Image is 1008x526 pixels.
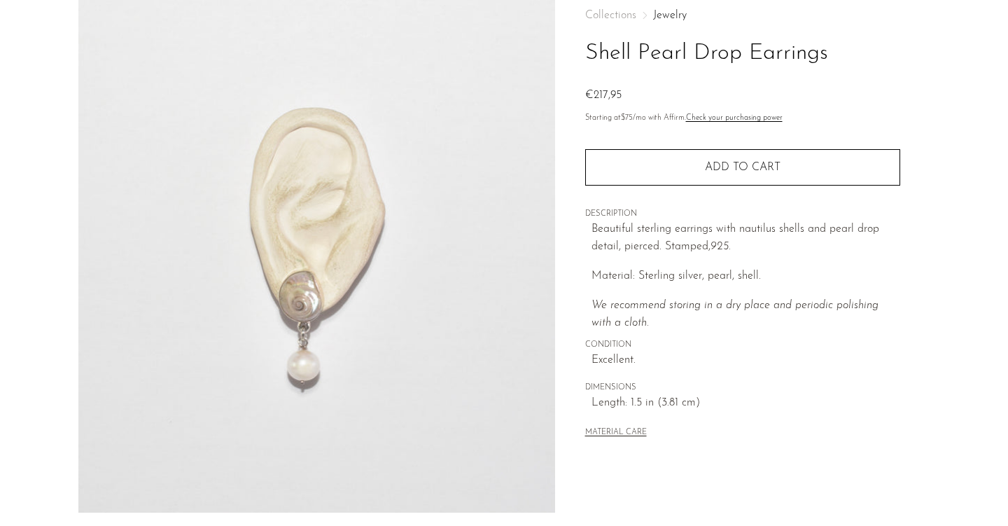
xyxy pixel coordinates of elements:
[591,300,878,329] i: We recommend storing in a dry place and periodic polishing with a cloth.
[591,221,900,256] p: Beautiful sterling earrings with nautilus shells and pearl drop detail, pierced. Stamped,
[591,352,900,370] span: Excellent.
[686,114,783,122] a: Check your purchasing power - Learn more about Affirm Financing (opens in modal)
[705,162,780,173] span: Add to cart
[585,208,900,221] span: DESCRIPTION
[585,90,622,101] span: €217,95
[585,428,647,438] button: MATERIAL CARE
[585,382,900,394] span: DIMENSIONS
[585,10,900,21] nav: Breadcrumbs
[585,10,636,21] span: Collections
[585,149,900,186] button: Add to cart
[710,241,731,252] em: 925.
[591,268,900,286] p: Material: Sterling silver, pearl, shell.
[585,36,900,71] h1: Shell Pearl Drop Earrings
[585,112,900,125] p: Starting at /mo with Affirm.
[585,339,900,352] span: CONDITION
[591,394,900,413] span: Length: 1.5 in (3.81 cm)
[653,10,687,21] a: Jewelry
[621,114,633,122] span: $75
